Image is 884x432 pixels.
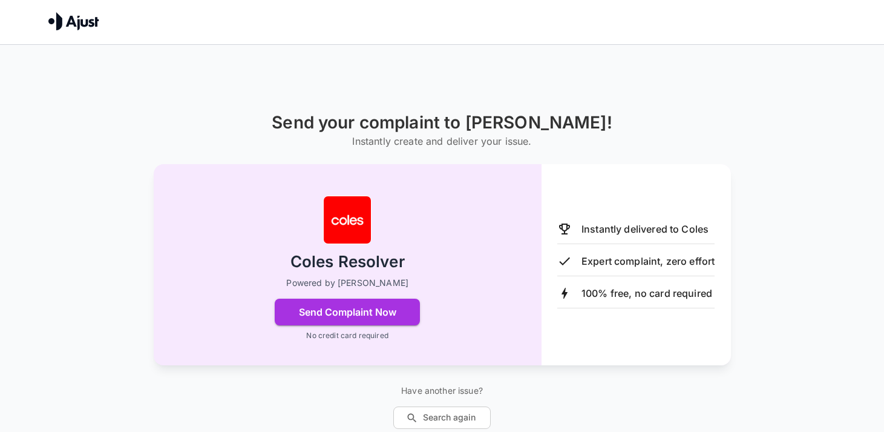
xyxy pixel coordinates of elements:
img: Coles [323,196,372,244]
h1: Send your complaint to [PERSON_NAME]! [272,113,612,133]
p: No credit card required [306,330,388,341]
button: Send Complaint Now [275,299,420,325]
p: Have another issue? [393,385,491,397]
img: Ajust [48,12,99,30]
h2: Coles Resolver [290,251,405,273]
p: Powered by [PERSON_NAME] [286,277,408,289]
p: Expert complaint, zero effort [581,254,715,268]
p: Instantly delivered to Coles [581,222,709,236]
h6: Instantly create and deliver your issue. [272,133,612,150]
button: Search again [393,407,491,429]
p: 100% free, no card required [581,286,712,301]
